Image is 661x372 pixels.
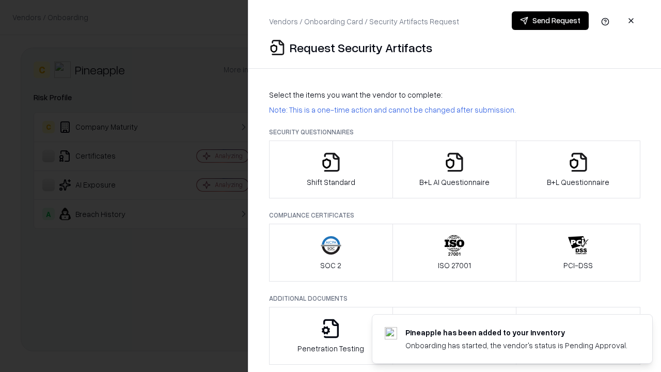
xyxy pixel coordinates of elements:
p: Penetration Testing [297,343,364,354]
p: Select the items you want the vendor to complete: [269,89,640,100]
button: B+L Questionnaire [516,141,640,198]
p: B+L Questionnaire [547,177,609,188]
p: PCI-DSS [563,260,593,271]
p: Request Security Artifacts [290,39,432,56]
div: Onboarding has started, the vendor's status is Pending Approval. [405,340,627,351]
p: Note: This is a one-time action and cannot be changed after submission. [269,104,640,115]
p: Vendors / Onboarding Card / Security Artifacts Request [269,16,459,27]
button: PCI-DSS [516,224,640,282]
p: Shift Standard [307,177,355,188]
button: Send Request [512,11,589,30]
button: SOC 2 [269,224,393,282]
p: Security Questionnaires [269,128,640,136]
button: B+L AI Questionnaire [392,141,517,198]
button: Privacy Policy [392,307,517,365]
button: Data Processing Agreement [516,307,640,365]
p: ISO 27001 [438,260,471,271]
button: Penetration Testing [269,307,393,365]
p: B+L AI Questionnaire [419,177,490,188]
p: Compliance Certificates [269,211,640,220]
button: Shift Standard [269,141,393,198]
div: Pineapple has been added to your inventory [405,327,627,338]
p: Additional Documents [269,294,640,303]
button: ISO 27001 [392,224,517,282]
img: pineappleenergy.com [385,327,397,339]
p: SOC 2 [320,260,341,271]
